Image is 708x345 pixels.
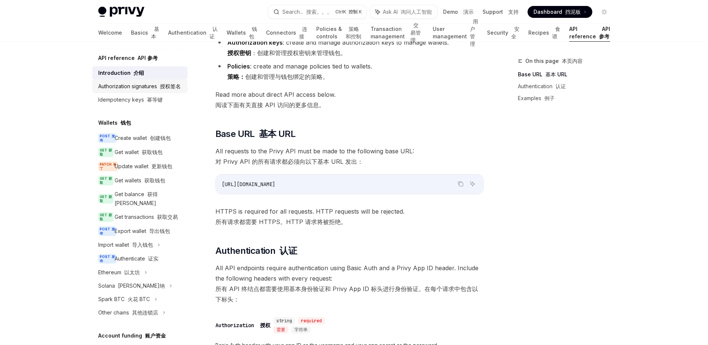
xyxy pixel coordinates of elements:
[115,213,178,221] div: Get transactions
[134,70,144,76] font: 介绍
[100,148,112,156] font: 获取
[227,39,283,46] strong: Authorization keys
[115,227,170,236] div: Export wallet
[98,331,166,340] h5: Account funding
[227,63,250,70] strong: Policies
[115,148,163,157] div: Get wallet
[335,9,362,15] span: Ctrl K
[98,118,131,127] h5: Wallets
[518,92,616,104] a: Examples 例子
[115,190,183,208] div: Get balance
[273,326,288,333] div: 需要
[215,101,325,109] font: 阅读下面有关直接 API 访问的更多信息。
[160,83,181,89] font: 授权签名
[349,9,362,15] font: 控制 K
[131,24,159,42] a: Basics 基本
[100,227,115,235] font: 发布
[92,131,188,145] a: POST 发布Create wallet 创建钱包
[249,26,257,39] font: 钱包
[145,332,166,339] font: 账户资金
[92,159,188,173] a: PATCH 补丁Update wallet 更新钱包
[121,119,131,126] font: 钱包
[151,163,172,169] font: 更新钱包
[115,254,158,263] div: Authenticate
[276,318,292,324] span: string
[266,24,307,42] a: Connectors 连接
[528,6,592,18] a: Dashboard 挡泥板
[599,26,610,39] font: API 参考
[148,255,158,262] font: 证实
[299,26,307,39] font: 连接
[144,177,165,183] font: 获取钱包
[92,80,188,93] a: Authorization signatures 授权签名
[528,24,560,42] a: Recipes 食谱
[98,212,113,222] span: GET
[215,37,484,58] li: : create and manage authorization keys to manage wallets.
[562,58,583,64] font: 本页内容
[259,128,295,139] font: 基本 URL
[306,9,332,15] font: 搜索。。。
[401,9,432,15] font: 询问人工智能
[100,195,112,203] font: 获取
[92,210,188,224] a: GET 获取Get transactions 获取交易
[215,128,295,140] span: Base URL
[98,95,163,104] div: Idempotency keys
[508,9,519,15] font: 支持
[124,269,140,275] font: 以太坊
[468,179,477,189] button: Ask AI
[92,173,188,188] a: GET 获取Get wallets 获取钱包
[215,285,478,303] font: 所有 API 终结点都需要使用基本身份验证和 Privy App ID 标头进行身份验证。在每个请求中包含以下标头：
[92,188,188,210] a: GET 获取Get balance 获得[PERSON_NAME]
[227,24,257,42] a: Wallets 钱包
[598,6,610,18] button: Toggle dark mode
[215,61,484,82] li: : create and manage policies tied to wallets.
[215,263,484,304] span: All API endpoints require authentication using Basic Auth and a Privy App ID header. Include the ...
[433,24,478,42] a: User management 用户管理
[371,24,424,42] a: Transaction management 交易管理
[215,158,363,165] font: 对 Privy API 的所有请求都必须向以下基本 URL 发出：
[98,7,144,17] img: light logo
[98,54,158,63] h5: API reference
[118,282,165,289] font: [PERSON_NAME]纳
[511,26,519,39] font: 安全
[487,24,519,42] a: Security 安全
[443,8,474,16] a: Demo 演示
[98,133,116,143] span: POST
[215,245,297,257] span: Authentication
[157,214,178,220] font: 获取交易
[98,147,113,157] span: GET
[100,213,112,221] font: 获取
[98,194,113,204] span: GET
[132,242,153,248] font: 导入钱包
[98,176,113,185] span: GET
[147,96,163,103] font: 幂等键
[215,89,484,110] span: Read more about direct API access below.
[128,296,150,302] font: 火花 BTC
[115,162,172,171] div: Update wallet
[215,146,484,167] span: All requests to the Privy API must be made to the following base URL:
[98,24,122,42] a: Welcome
[92,252,188,266] a: POST 发布Authenticate 证实
[383,8,432,16] span: Ask AI
[470,18,478,47] font: 用户管理
[456,179,465,189] button: Copy the contents from the code block
[463,9,474,15] font: 演示
[98,281,165,290] div: Solana
[92,66,188,80] a: Introduction 介绍
[115,134,171,143] div: Create wallet
[98,82,181,91] div: Authorization signatures
[555,83,566,89] font: 认证
[222,181,275,188] span: [URL][DOMAIN_NAME]
[346,26,361,39] font: 策略和控制
[98,226,116,236] span: POST
[98,308,158,317] div: Other chains
[545,71,567,77] font: 基本 URL
[215,206,484,227] span: HTTPS is required for all requests. HTTP requests will be rejected.
[98,68,144,77] div: Introduction
[100,162,116,170] font: 补丁
[268,5,366,19] button: Search... 搜索。。。CtrlK 控制 K
[279,245,297,256] font: 认证
[227,73,329,80] font: 创建和管理与钱包绑定的策略。
[98,240,153,249] div: Import wallet
[115,191,158,206] font: 获得[PERSON_NAME]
